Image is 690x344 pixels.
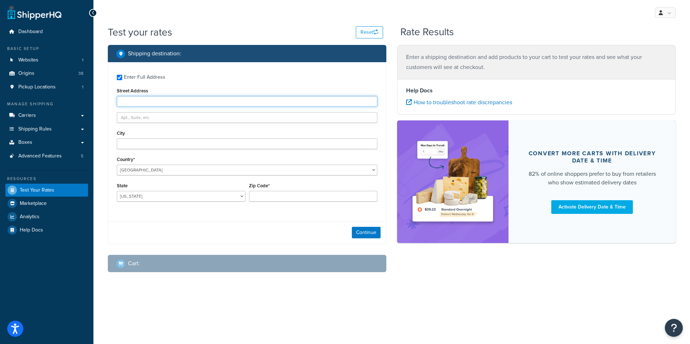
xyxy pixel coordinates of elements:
[18,84,56,90] span: Pickup Locations
[20,227,43,233] span: Help Docs
[356,26,383,38] button: Reset
[5,101,88,107] div: Manage Shipping
[20,187,54,193] span: Test Your Rates
[406,98,512,106] a: How to troubleshoot rate discrepancies
[18,153,62,159] span: Advanced Features
[352,227,381,238] button: Continue
[117,75,122,80] input: Enter Full Address
[18,29,43,35] span: Dashboard
[5,81,88,94] a: Pickup Locations1
[408,131,498,232] img: feature-image-ddt-36eae7f7280da8017bfb280eaccd9c446f90b1fe08728e4019434db127062ab4.png
[124,72,165,82] div: Enter Full Address
[5,197,88,210] a: Marketplace
[81,153,83,159] span: 5
[20,201,47,207] span: Marketplace
[665,319,683,337] button: Open Resource Center
[5,176,88,182] div: Resources
[5,150,88,163] li: Advanced Features
[406,86,667,95] h4: Help Docs
[5,150,88,163] a: Advanced Features5
[5,25,88,38] a: Dashboard
[108,25,172,39] h1: Test your rates
[5,224,88,237] a: Help Docs
[18,57,38,63] span: Websites
[5,123,88,136] a: Shipping Rules
[5,67,88,80] a: Origins38
[78,70,83,77] span: 38
[117,112,377,123] input: Apt., Suite, etc.
[526,170,658,187] div: 82% of online shoppers prefer to buy from retailers who show estimated delivery dates
[128,260,140,267] h2: Cart :
[117,88,148,93] label: Street Address
[5,184,88,197] a: Test Your Rates
[5,109,88,122] a: Carriers
[5,54,88,67] a: Websites1
[5,46,88,52] div: Basic Setup
[117,157,135,162] label: Country*
[82,84,83,90] span: 1
[128,50,181,57] h2: Shipping destination :
[551,200,633,214] a: Activate Delivery Date & Time
[526,150,658,164] div: Convert more carts with delivery date & time
[20,214,40,220] span: Analytics
[18,70,34,77] span: Origins
[249,183,270,188] label: Zip Code*
[18,113,36,119] span: Carriers
[5,54,88,67] li: Websites
[18,126,52,132] span: Shipping Rules
[5,81,88,94] li: Pickup Locations
[400,27,454,38] h2: Rate Results
[82,57,83,63] span: 1
[117,130,125,136] label: City
[5,67,88,80] li: Origins
[406,52,667,72] p: Enter a shipping destination and add products to your cart to test your rates and see what your c...
[5,136,88,149] a: Boxes
[5,210,88,223] a: Analytics
[18,139,32,146] span: Boxes
[117,183,128,188] label: State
